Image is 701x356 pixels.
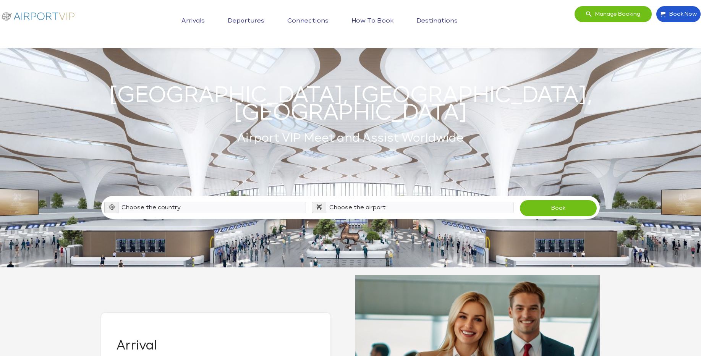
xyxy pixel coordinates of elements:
a: Destinations [414,11,460,31]
span: Book Now [665,6,697,22]
a: Arrivals [180,11,207,31]
a: Connections [285,11,330,31]
a: How to book [350,11,395,31]
button: Book [520,200,597,217]
a: Book Now [656,6,701,23]
span: Manage booking [591,6,640,22]
h2: Airport VIP Meet and Assist Worldwide [101,130,600,147]
h2: Arrival [117,340,315,352]
a: Manage booking [574,6,652,23]
a: Departures [226,11,266,31]
h1: [GEOGRAPHIC_DATA], [GEOGRAPHIC_DATA], [GEOGRAPHIC_DATA] [101,87,600,122]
